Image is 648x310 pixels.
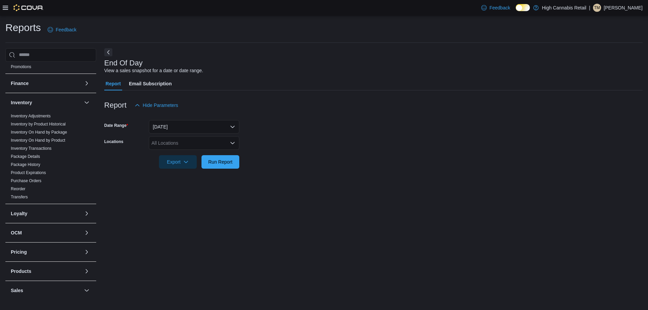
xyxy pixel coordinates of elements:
[11,170,46,175] span: Product Expirations
[11,130,67,135] a: Inventory On Hand by Package
[230,140,235,146] button: Open list of options
[106,77,121,90] span: Report
[5,21,41,34] h1: Reports
[11,80,81,87] button: Finance
[143,102,178,109] span: Hide Parameters
[11,287,23,294] h3: Sales
[516,4,530,11] input: Dark Mode
[11,178,42,184] span: Purchase Orders
[11,138,65,143] a: Inventory On Hand by Product
[11,64,31,69] span: Promotions
[604,4,643,12] p: [PERSON_NAME]
[11,229,22,236] h3: OCM
[11,170,46,175] a: Product Expirations
[11,186,25,192] span: Reorder
[83,209,91,218] button: Loyalty
[11,187,25,191] a: Reorder
[589,4,590,12] p: |
[593,4,601,12] div: Tonisha Misuraca
[83,229,91,237] button: OCM
[132,98,181,112] button: Hide Parameters
[56,26,76,33] span: Feedback
[11,99,32,106] h3: Inventory
[163,155,193,169] span: Export
[11,287,81,294] button: Sales
[104,139,124,144] label: Locations
[11,178,42,183] a: Purchase Orders
[11,162,40,167] a: Package History
[11,268,81,275] button: Products
[11,80,29,87] h3: Finance
[11,210,81,217] button: Loyalty
[11,146,52,151] a: Inventory Transactions
[149,120,239,134] button: [DATE]
[11,114,51,118] a: Inventory Adjustments
[479,1,513,15] a: Feedback
[5,112,96,204] div: Inventory
[542,4,587,12] p: High Cannabis Retail
[208,159,233,165] span: Run Report
[83,79,91,87] button: Finance
[45,23,79,36] a: Feedback
[104,48,112,56] button: Next
[11,229,81,236] button: OCM
[11,210,27,217] h3: Loyalty
[489,4,510,11] span: Feedback
[11,99,81,106] button: Inventory
[83,248,91,256] button: Pricing
[83,98,91,107] button: Inventory
[201,155,239,169] button: Run Report
[104,123,128,128] label: Date Range
[104,101,127,109] h3: Report
[104,67,203,74] div: View a sales snapshot for a date or date range.
[129,77,172,90] span: Email Subscription
[13,4,44,11] img: Cova
[11,154,40,159] a: Package Details
[11,113,51,119] span: Inventory Adjustments
[159,155,197,169] button: Export
[83,286,91,294] button: Sales
[83,267,91,275] button: Products
[11,195,28,199] a: Transfers
[104,59,143,67] h3: End Of Day
[11,268,31,275] h3: Products
[11,249,81,255] button: Pricing
[594,4,600,12] span: TM
[11,64,31,69] a: Promotions
[11,249,27,255] h3: Pricing
[11,122,66,126] a: Inventory by Product Historical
